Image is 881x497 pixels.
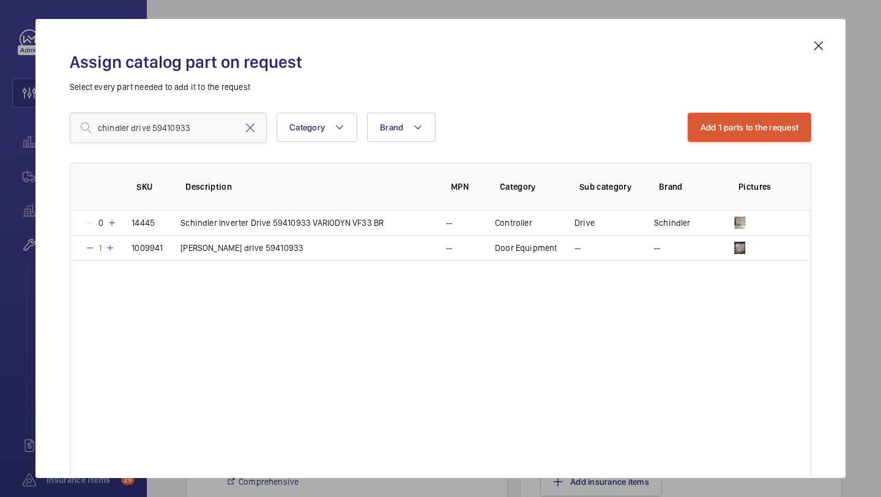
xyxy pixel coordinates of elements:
p: 1 [95,242,105,254]
p: Drive [574,217,595,229]
p: Select every part needed to add it to the request [70,81,811,93]
p: Door Equipment [495,242,557,254]
input: Find a part [70,113,267,143]
p: Pictures [738,181,786,193]
span: Category [289,122,325,132]
button: Add 1 parts to the request [688,113,812,142]
h2: Assign catalog part on request [70,51,811,73]
span: Brand [380,122,403,132]
p: Sub category [579,181,639,193]
button: Category [277,113,357,142]
p: Description [185,181,431,193]
p: Brand [659,181,719,193]
button: Brand [367,113,436,142]
p: -- [574,242,581,254]
p: Controller [495,217,532,229]
p: [PERSON_NAME] drive 59410933 [180,242,303,254]
p: Schindler Inverter Drive 59410933 VARIODYN VF33 BR [180,217,384,229]
img: jMgxOG-KnflHSKYXc9x9c2L1fZQALp_yNRSuJXbltvgpJOZg.png [734,242,746,254]
p: SKU [136,181,166,193]
p: Category [500,181,560,193]
p: 0 [95,217,107,229]
p: Schindler [654,217,691,229]
p: MPN [451,181,480,193]
p: -- [446,217,452,229]
img: Tkhie3kVgAXcxW36m2j4DTwAN6BqjVTxF33AJahA8tKSoClN.png [734,217,746,229]
p: -- [446,242,452,254]
p: -- [654,242,660,254]
p: 1009941 [132,242,163,254]
p: 14445 [132,217,155,229]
